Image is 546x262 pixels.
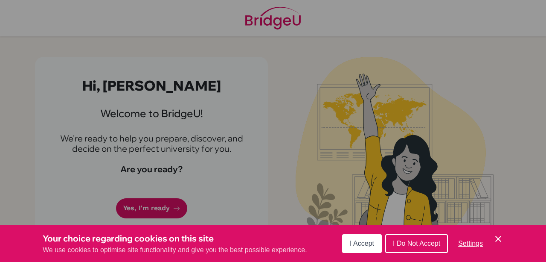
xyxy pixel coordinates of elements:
h3: Your choice regarding cookies on this site [43,232,307,245]
p: We use cookies to optimise site functionality and give you the best possible experience. [43,245,307,255]
button: Settings [451,235,490,252]
span: I Do Not Accept [393,240,440,247]
span: Settings [458,240,483,247]
span: I Accept [350,240,374,247]
button: I Do Not Accept [385,234,448,253]
button: I Accept [342,234,382,253]
button: Save and close [493,234,503,244]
